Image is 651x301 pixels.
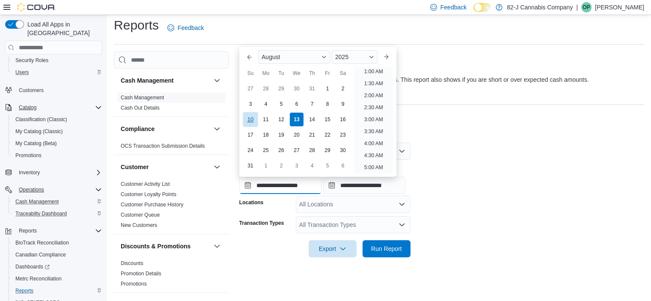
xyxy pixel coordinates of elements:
span: Cash Out Details [121,104,160,111]
a: My Catalog (Classic) [12,126,66,137]
span: Customer Purchase History [121,201,184,208]
div: day-9 [336,97,350,111]
a: Promotions [121,281,147,287]
div: day-10 [243,112,258,127]
span: New Customers [121,222,157,229]
a: Customer Loyalty Points [121,191,176,197]
button: Customer [121,163,210,171]
input: Press the down key to open a popover containing a calendar. [323,177,405,194]
div: Discounts & Promotions [114,258,229,292]
div: Button. Open the year selector. 2025 is currently selected. [332,50,378,64]
span: Customer Activity List [121,181,170,188]
div: We [290,66,303,80]
span: Customers [15,84,102,95]
div: August, 2025 [243,81,351,173]
div: Button. Open the month selector. August is currently selected. [258,50,330,64]
p: | [576,2,578,12]
div: day-1 [259,159,273,173]
a: Security Roles [12,55,52,66]
span: BioTrack Reconciliation [12,238,102,248]
button: Traceabilty Dashboard [9,208,105,220]
div: Mo [259,66,273,80]
span: Load All Apps in [GEOGRAPHIC_DATA] [24,20,102,37]
ul: Time [354,67,393,173]
a: Promotions [12,150,45,161]
li: 5:00 AM [360,162,386,173]
span: Traceabilty Dashboard [12,209,102,219]
li: 3:30 AM [360,126,386,137]
div: day-4 [305,159,319,173]
button: Catalog [2,101,105,113]
div: View cash in/out transactions along with drawer/safe details. This report also shows if you are s... [239,75,589,84]
span: My Catalog (Beta) [12,138,102,149]
h3: Discounts & Promotions [121,242,190,250]
a: Dashboards [12,262,53,272]
button: Next month [379,50,393,64]
a: Traceabilty Dashboard [12,209,70,219]
button: Previous Month [243,50,256,64]
span: Traceabilty Dashboard [15,210,67,217]
span: Reports [15,287,33,294]
div: day-31 [305,82,319,95]
h1: Reports [114,17,159,34]
div: day-11 [259,113,273,126]
span: Run Report [371,244,402,253]
div: day-8 [321,97,334,111]
span: Promotions [15,152,42,159]
div: day-25 [259,143,273,157]
span: Reports [15,226,102,236]
a: Customers [15,85,47,95]
h3: Compliance [121,125,155,133]
div: day-13 [290,113,303,126]
button: Discounts & Promotions [121,242,210,250]
a: My Catalog (Beta) [12,138,60,149]
button: Cash Management [212,75,222,86]
div: day-28 [259,82,273,95]
div: Sa [336,66,350,80]
div: day-29 [321,143,334,157]
span: Promotions [12,150,102,161]
span: Customers [19,87,44,94]
button: Inventory [15,167,43,178]
div: day-4 [259,97,273,111]
span: Metrc Reconciliation [15,275,62,282]
span: Operations [19,186,44,193]
a: Users [12,67,32,77]
div: day-22 [321,128,334,142]
span: Dashboards [15,263,50,270]
div: day-26 [274,143,288,157]
a: Cash Management [121,95,164,101]
li: 4:30 AM [360,150,386,161]
span: Operations [15,185,102,195]
li: 1:00 AM [360,66,386,77]
button: Open list of options [398,201,405,208]
button: Discounts & Promotions [212,241,222,251]
div: day-29 [274,82,288,95]
div: day-28 [305,143,319,157]
span: Customer Loyalty Points [121,191,176,198]
span: BioTrack Reconciliation [15,239,69,246]
button: Promotions [9,149,105,161]
div: day-12 [274,113,288,126]
span: Security Roles [15,57,48,64]
div: day-3 [290,159,303,173]
div: day-1 [321,82,334,95]
span: Canadian Compliance [15,251,66,258]
div: day-15 [321,113,334,126]
span: Cash Management [12,197,102,207]
button: Security Roles [9,54,105,66]
button: Run Report [363,240,410,257]
label: Locations [239,199,264,206]
li: 1:30 AM [360,78,386,89]
div: day-27 [244,82,257,95]
a: Classification (Classic) [12,114,71,125]
a: Promotion Details [121,271,161,277]
div: day-31 [244,159,257,173]
span: Inventory [15,167,102,178]
a: OCS Transaction Submission Details [121,143,205,149]
div: day-6 [336,159,350,173]
div: day-3 [244,97,257,111]
label: Transaction Types [239,220,284,226]
button: Compliance [212,124,222,134]
input: Dark Mode [473,3,491,12]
